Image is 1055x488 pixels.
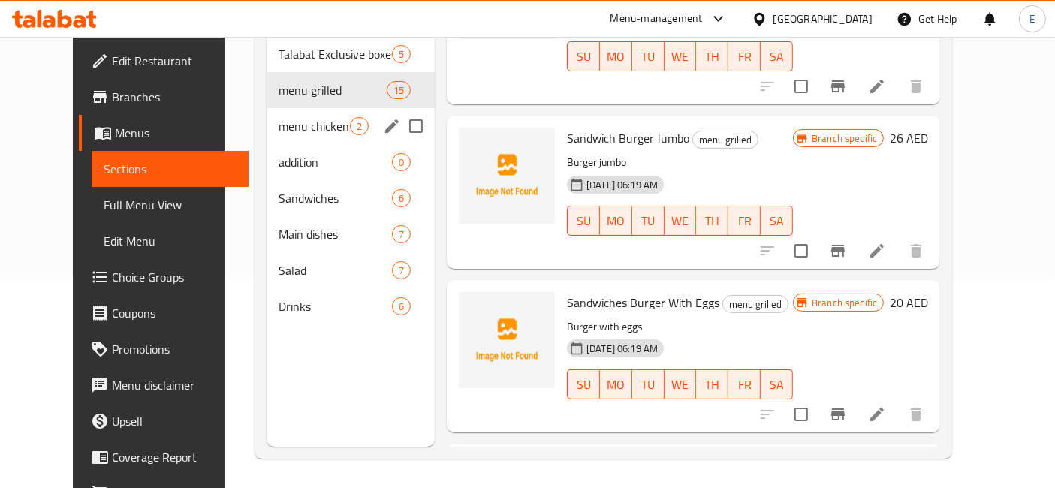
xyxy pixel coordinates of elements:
button: delete [898,396,934,432]
span: MO [606,210,626,232]
img: Sandwiches Burger With Eggs [459,292,555,388]
a: Menu disclaimer [79,367,249,403]
span: Sandwich Burger Jumbo [567,127,689,149]
button: edit [381,115,403,137]
button: SA [761,369,793,399]
div: items [387,81,411,99]
span: menu chicken grilled [279,117,350,135]
span: Menus [115,124,237,142]
span: Edit Restaurant [112,52,237,70]
span: Choice Groups [112,268,237,286]
span: MO [606,374,626,396]
button: MO [600,206,632,236]
div: Menu-management [610,10,703,28]
span: 6 [393,300,410,314]
a: Edit menu item [868,242,886,260]
span: [DATE] 06:19 AM [580,178,664,192]
h6: 20 AED [890,292,928,313]
span: Branch specific [806,131,883,146]
button: delete [898,68,934,104]
a: Edit menu item [868,77,886,95]
span: menu grilled [693,131,758,149]
button: FR [728,206,761,236]
span: 6 [393,191,410,206]
div: Salad [279,261,392,279]
button: delete [898,233,934,269]
button: FR [728,369,761,399]
button: SU [567,369,600,399]
a: Edit menu item [868,405,886,423]
a: Branches [79,79,249,115]
button: TH [696,206,728,236]
span: MO [606,46,626,68]
span: TH [702,46,722,68]
span: SU [574,46,594,68]
div: addition0 [267,144,435,180]
span: Menu disclaimer [112,376,237,394]
button: WE [665,41,697,71]
span: FR [734,210,755,232]
span: TH [702,374,722,396]
button: Branch-specific-item [820,396,856,432]
a: Menus [79,115,249,151]
a: Edit Restaurant [79,43,249,79]
span: SU [574,374,594,396]
nav: Menu sections [267,30,435,330]
button: SU [567,41,600,71]
div: items [392,225,411,243]
div: Talabat Exclusive boxes5 [267,36,435,72]
span: Upsell [112,412,237,430]
div: menu chicken grilled2edit [267,108,435,144]
div: [GEOGRAPHIC_DATA] [773,11,873,27]
span: TU [638,210,659,232]
span: addition [279,153,392,171]
button: MO [600,369,632,399]
span: Drinks [279,297,392,315]
span: SA [767,374,787,396]
button: SA [761,41,793,71]
div: Main dishes7 [267,216,435,252]
div: Salad7 [267,252,435,288]
span: Edit Menu [104,232,237,250]
button: MO [600,41,632,71]
span: Sandwiches [279,189,392,207]
a: Choice Groups [79,259,249,295]
div: menu grilled15 [267,72,435,108]
button: TU [632,369,665,399]
span: Select to update [785,71,817,102]
span: Coverage Report [112,448,237,466]
a: Sections [92,151,249,187]
span: Branch specific [806,296,883,310]
span: [DATE] 06:19 AM [580,342,664,356]
span: Full Menu View [104,196,237,214]
button: Branch-specific-item [820,68,856,104]
span: SU [574,210,594,232]
span: Talabat Exclusive boxes [279,45,392,63]
button: SA [761,206,793,236]
span: menu grilled [279,81,387,99]
span: TH [702,210,722,232]
div: items [350,117,369,135]
span: Sections [104,160,237,178]
a: Edit Menu [92,223,249,259]
button: WE [665,206,697,236]
a: Promotions [79,331,249,367]
a: Coverage Report [79,439,249,475]
span: FR [734,46,755,68]
button: TU [632,41,665,71]
span: Main dishes [279,225,392,243]
p: Burger jumbo [567,153,793,172]
span: FR [734,374,755,396]
span: Promotions [112,340,237,358]
span: menu grilled [723,296,788,313]
div: items [392,153,411,171]
span: WE [671,46,691,68]
span: 5 [393,47,410,62]
span: 7 [393,227,410,242]
span: TU [638,46,659,68]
